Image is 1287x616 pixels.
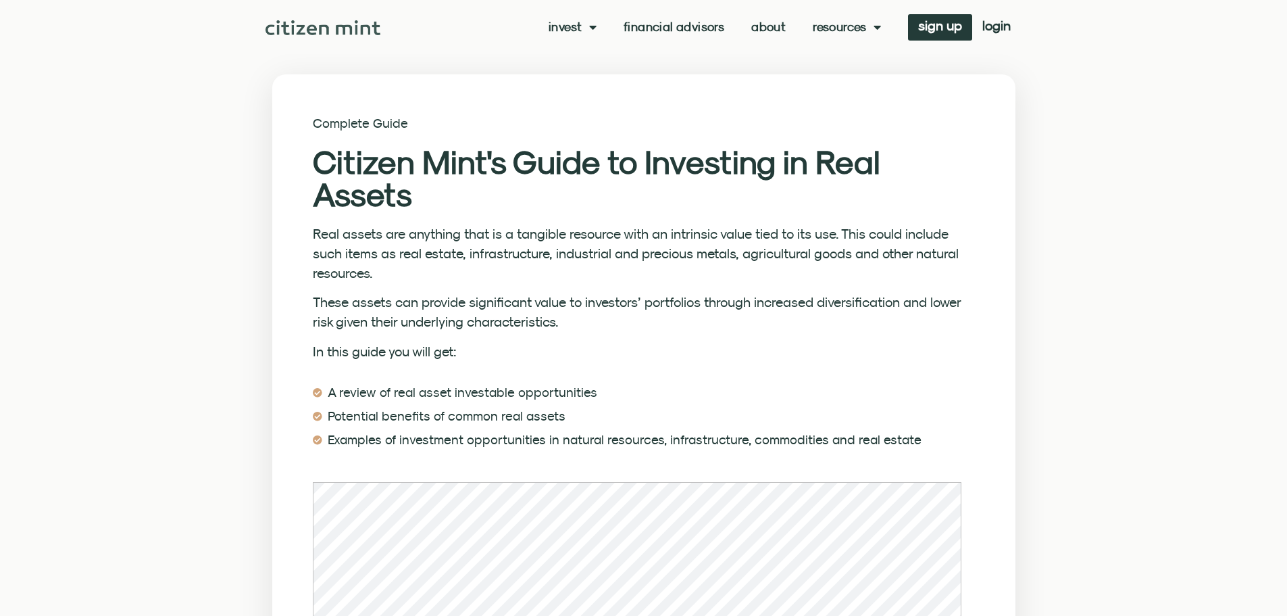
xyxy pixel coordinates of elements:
[549,20,597,34] a: Invest
[313,145,961,210] h2: Citizen Mint's Guide to Investing in Real Assets
[324,408,565,425] span: Potential benefits of common real assets
[813,20,881,34] a: Resources
[982,21,1011,30] span: login
[908,14,972,41] a: sign up
[266,20,381,35] img: Citizen Mint
[751,20,786,34] a: About
[313,115,961,132] h2: Complete Guide
[972,14,1021,41] a: login
[313,341,961,361] p: In this guide you will get:
[549,20,881,34] nav: Menu
[313,292,961,331] p: These assets can provide significant value to investors’ portfolios through increased diversifica...
[918,21,962,30] span: sign up
[624,20,724,34] a: Financial Advisors
[324,384,597,401] span: A review of real asset investable opportunities
[313,224,961,283] p: Real assets are anything that is a tangible resource with an intrinsic value tied to its use. Thi...
[324,431,922,448] span: Examples of investment opportunities in natural resources, infrastructure, commodities and real e...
